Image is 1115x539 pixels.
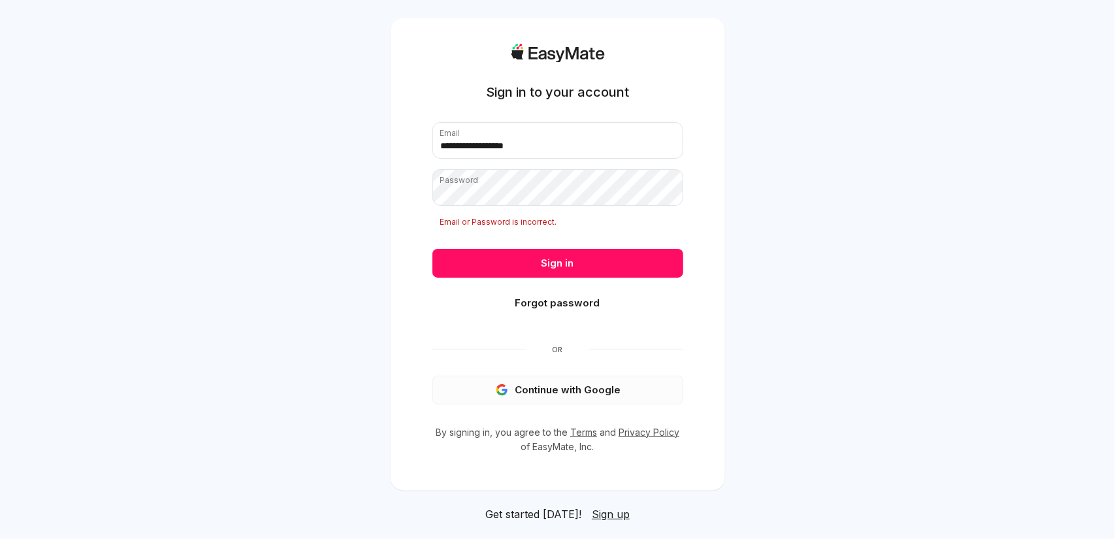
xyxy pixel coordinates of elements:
a: Terms [570,427,597,438]
button: Continue with Google [432,376,683,404]
button: Forgot password [432,289,683,318]
p: Email or Password is incorrect. [432,216,683,228]
h1: Sign in to your account [486,83,629,101]
span: Or [526,344,589,355]
a: Sign up [592,506,630,522]
span: Sign up [592,508,630,521]
a: Privacy Policy [619,427,679,438]
p: By signing in, you agree to the and of EasyMate, Inc. [432,425,683,454]
button: Sign in [432,249,683,278]
span: Get started [DATE]! [485,506,581,522]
